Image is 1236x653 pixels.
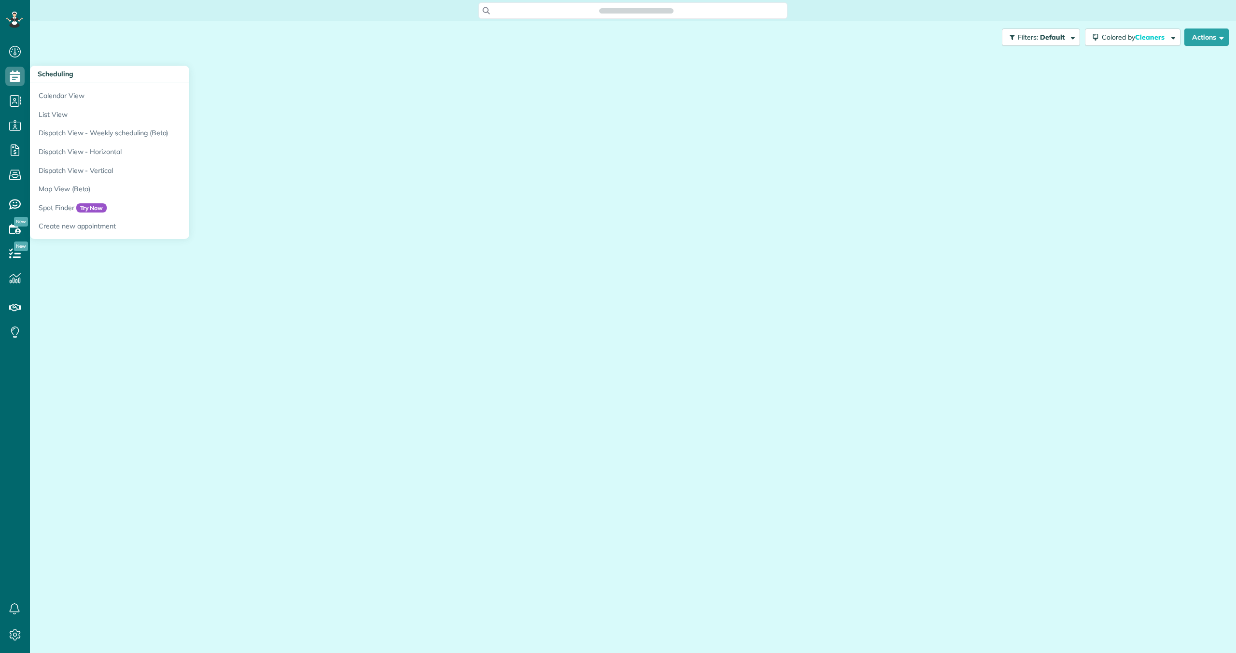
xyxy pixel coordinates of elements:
[30,83,271,105] a: Calendar View
[30,180,271,199] a: Map View (Beta)
[14,241,28,251] span: New
[30,124,271,142] a: Dispatch View - Weekly scheduling (Beta)
[1018,33,1038,42] span: Filters:
[30,142,271,161] a: Dispatch View - Horizontal
[30,199,271,217] a: Spot FinderTry Now
[30,217,271,239] a: Create new appointment
[1184,28,1229,46] button: Actions
[997,28,1080,46] a: Filters: Default
[14,217,28,227] span: New
[30,105,271,124] a: List View
[1085,28,1180,46] button: Colored byCleaners
[1135,33,1166,42] span: Cleaners
[30,161,271,180] a: Dispatch View - Vertical
[76,203,107,213] span: Try Now
[1040,33,1066,42] span: Default
[38,70,73,78] span: Scheduling
[1002,28,1080,46] button: Filters: Default
[609,6,663,15] span: Search ZenMaid…
[1102,33,1168,42] span: Colored by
